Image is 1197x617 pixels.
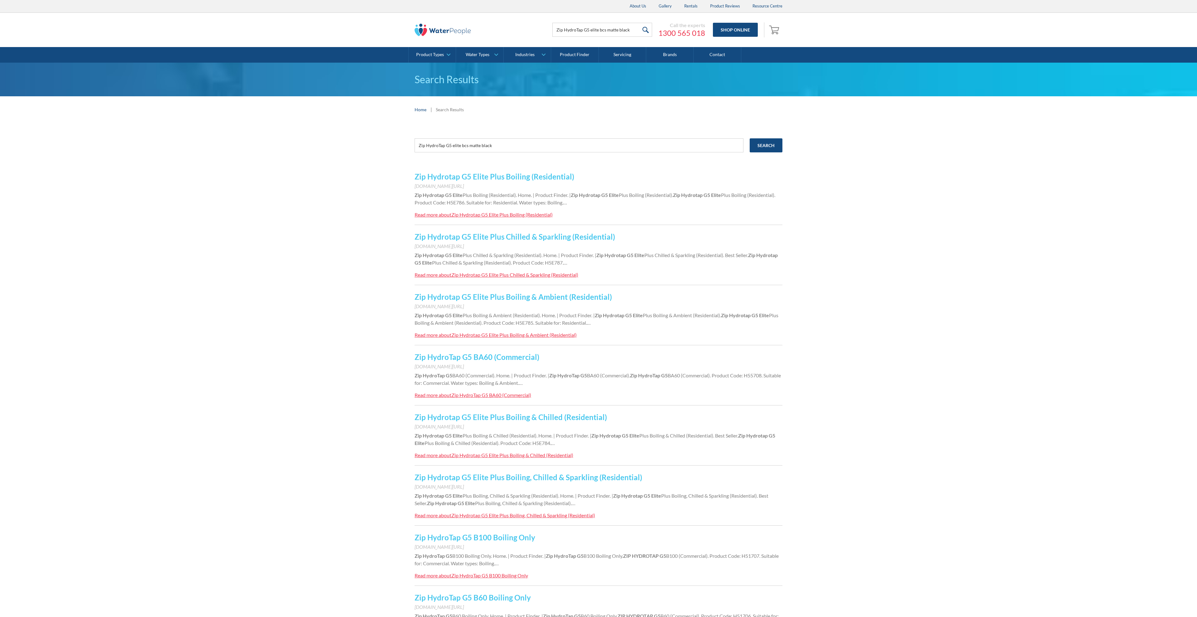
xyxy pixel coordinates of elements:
a: Servicing [599,47,646,63]
img: The Water People [415,24,471,36]
span: Plus Boiling (Residential). Product Code: H5E786. Suitable for: Residential. Water types: Boiling. [415,192,775,205]
strong: G5 [445,493,452,499]
span: Plus Boiling & Ambient (Residential). Home. | Product Finder. | [463,312,595,318]
input: Search [750,138,782,152]
span: … [563,199,567,205]
a: Contact [694,47,741,63]
strong: Hydrotap [603,312,624,318]
div: Zip Hydrotap G5 Elite Plus Boiling & Ambient (Residential) [451,332,577,338]
span: … [551,440,555,446]
span: BA60 (Commercial). Product Code: H55708. Suitable for: Commercial. Water types: Boiling & Ambient. [415,372,781,386]
div: Read more about [415,452,451,458]
strong: Elite [422,260,432,265]
span: B100 Boiling Only. [584,553,623,559]
strong: Zip [613,493,620,499]
strong: Elite [453,312,463,318]
strong: Hydrotap [423,433,444,438]
span: Plus Chilled & Sparkling (Residential). Product Code: H5E787. [432,260,564,265]
strong: G5 [446,372,452,378]
strong: Elite [634,252,644,258]
strong: Zip [549,372,556,378]
a: Zip Hydrotap G5 Elite Plus Boiling (Residential) [415,172,574,181]
span: … [572,500,575,506]
strong: Elite [453,433,463,438]
strong: Hydrotap [435,500,457,506]
a: Brands [646,47,694,63]
div: Read more about [415,572,451,578]
strong: Hydrotap [579,192,600,198]
a: Read more aboutZip Hydrotap G5 Elite Plus Boiling & Ambient (Residential) [415,331,577,339]
a: Industries [504,47,551,63]
span: … [564,260,567,265]
span: … [519,380,523,386]
strong: G5 [622,433,628,438]
div: Zip Hydrotap G5 Elite Plus Boiling (Residential) [451,212,553,218]
strong: Zip [415,252,422,258]
span: Plus Boiling & Chilled (Residential). Best Seller. [639,433,738,438]
strong: G5 [446,553,452,559]
input: Search products [552,23,652,37]
a: Shop Online [713,23,758,37]
strong: G5 [601,192,608,198]
strong: Elite [415,440,425,446]
span: Plus Boiling, Chilled & Sparkling (Residential). [475,500,572,506]
strong: Zip [630,372,637,378]
a: Zip HydroTap G5 BA60 (Commercial) [415,352,539,361]
span: Plus Boiling (Residential). [619,192,673,198]
strong: Elite [651,493,661,499]
span: Plus Chilled & Sparkling (Residential). Best Seller. [644,252,748,258]
a: Read more aboutZip HydroTap G5 B100 Boiling Only [415,572,528,579]
span: … [495,560,499,566]
h1: Search Results [415,72,782,87]
span: Plus Chilled & Sparkling (Residential). Home. | Product Finder. | [463,252,596,258]
span: BA60 (Commercial). [587,372,630,378]
strong: Zip [673,192,680,198]
a: Open cart [767,22,782,37]
strong: G5 [660,553,666,559]
strong: Hydrotap [423,312,444,318]
strong: G5 [580,372,587,378]
a: Zip Hydrotap G5 Elite Plus Boiling & Ambient (Residential) [415,292,612,301]
strong: Zip [748,252,755,258]
strong: Zip [738,433,745,438]
strong: Zip [571,192,578,198]
a: Read more aboutZip HydroTap G5 BA60 (Commercial) [415,391,531,399]
a: Product Finder [551,47,598,63]
strong: Hydrotap [423,493,444,499]
span: B100 (Commercial). Product Code: H51707. Suitable for: Commercial. Water types: Boiling. [415,553,779,566]
div: Read more about [415,272,451,278]
strong: Zip [415,553,422,559]
div: Zip HydroTap G5 B100 Boiling Only [451,572,528,578]
strong: HydroTap [423,553,445,559]
strong: Elite [711,192,721,198]
strong: HYDROTAP [632,553,659,559]
strong: Elite [629,433,639,438]
div: Industries [515,52,535,57]
div: Zip Hydrotap G5 Elite Plus Boiling & Chilled (Residential) [451,452,573,458]
span: Plus Boiling & Chilled (Residential). Home. | Product Finder. | [463,433,591,438]
strong: G5 [445,312,452,318]
strong: HydroTap [557,372,579,378]
strong: HydroTap [423,372,445,378]
strong: G5 [445,192,452,198]
span: Plus Boiling, Chilled & Sparkling (Residential). Home. | Product Finder. | [463,493,613,499]
strong: Zip [415,433,422,438]
span: … [587,320,591,326]
strong: Hydrotap [729,312,751,318]
strong: Elite [453,192,463,198]
strong: G5 [625,312,632,318]
div: Zip Hydrotap G5 Elite Plus Chilled & Sparkling (Residential) [451,272,578,278]
div: [DOMAIN_NAME][URL] [415,363,782,370]
a: Home [415,106,426,113]
span: Plus Boiling & Chilled (Residential). Product Code: H5E784. [425,440,551,446]
div: [DOMAIN_NAME][URL] [415,483,782,490]
img: shopping cart [769,25,781,35]
a: Product Types [409,47,456,63]
div: Read more about [415,392,451,398]
strong: Zip [427,500,434,506]
span: Plus Boiling & Ambient (Residential). [643,312,721,318]
div: Search Results [436,106,464,113]
div: Read more about [415,512,451,518]
strong: Zip [415,493,422,499]
strong: Zip [415,192,422,198]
